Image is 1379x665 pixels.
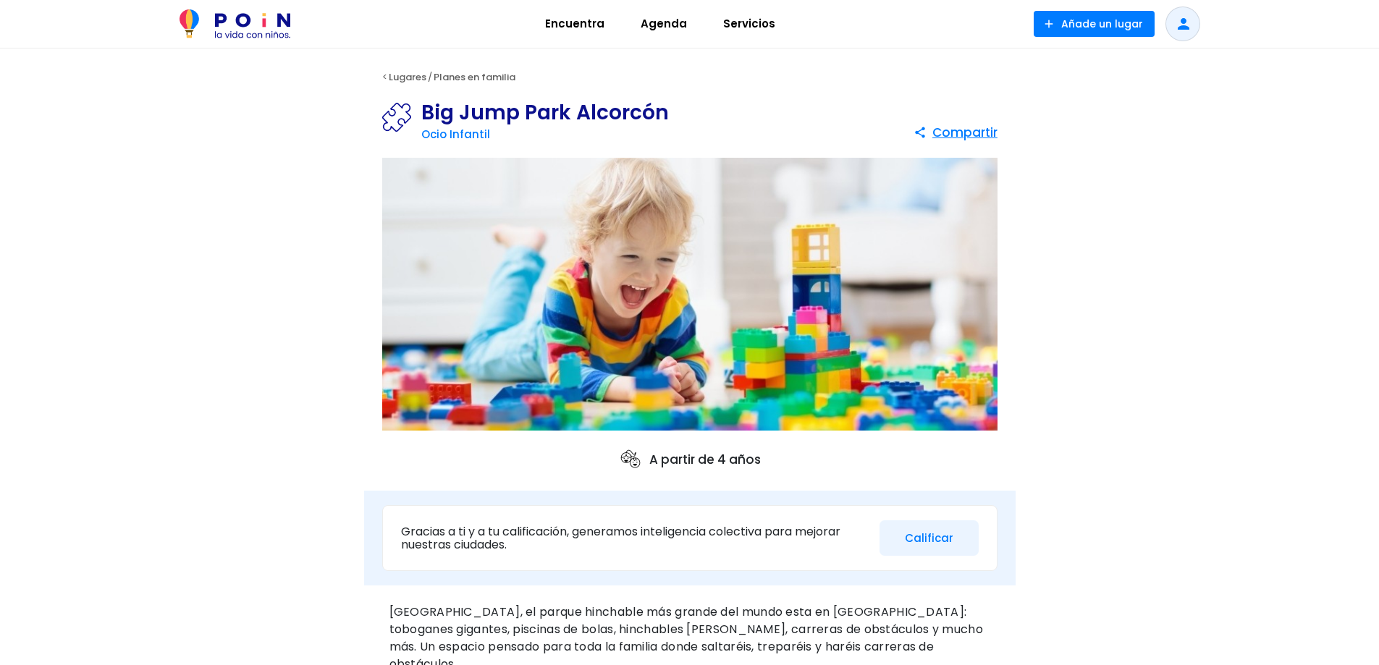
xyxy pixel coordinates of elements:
a: Planes en familia [434,70,515,84]
span: Agenda [634,12,693,35]
button: Añade un lugar [1034,11,1155,37]
img: POiN [180,9,290,38]
img: Ocio Infantil [382,103,421,132]
button: Compartir [914,119,998,145]
span: Encuentra [539,12,611,35]
div: < / [364,67,1016,88]
button: Calificar [880,520,979,556]
p: Gracias a ti y a tu calificación, generamos inteligencia colectiva para mejorar nuestras ciudades. [401,525,869,551]
a: Ocio Infantil [421,127,490,142]
h1: Big Jump Park Alcorcón [421,103,669,123]
img: ages icon [619,448,642,471]
a: Lugares [389,70,426,84]
a: Encuentra [527,7,623,41]
span: Servicios [717,12,782,35]
img: Big Jump Park Alcorcón [382,158,998,431]
a: Servicios [705,7,793,41]
a: Agenda [623,7,705,41]
p: A partir de 4 años [619,448,761,471]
